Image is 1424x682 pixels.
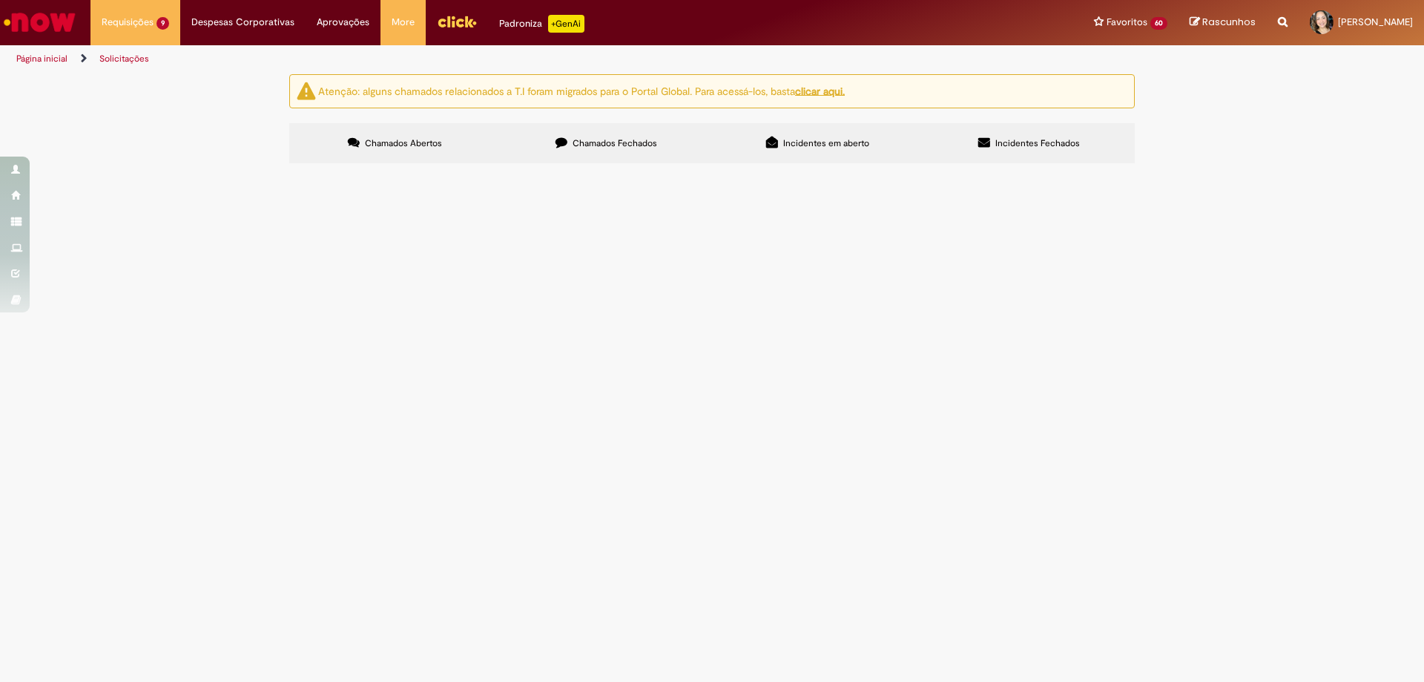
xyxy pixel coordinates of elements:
[1202,15,1256,29] span: Rascunhos
[783,137,869,149] span: Incidentes em aberto
[795,84,845,97] a: clicar aqui.
[392,15,415,30] span: More
[499,15,584,33] div: Padroniza
[11,45,938,73] ul: Trilhas de página
[156,17,169,30] span: 9
[437,10,477,33] img: click_logo_yellow_360x200.png
[318,84,845,97] ng-bind-html: Atenção: alguns chamados relacionados a T.I foram migrados para o Portal Global. Para acessá-los,...
[191,15,294,30] span: Despesas Corporativas
[102,15,154,30] span: Requisições
[1338,16,1413,28] span: [PERSON_NAME]
[548,15,584,33] p: +GenAi
[995,137,1080,149] span: Incidentes Fechados
[1107,15,1147,30] span: Favoritos
[99,53,149,65] a: Solicitações
[365,137,442,149] span: Chamados Abertos
[1190,16,1256,30] a: Rascunhos
[573,137,657,149] span: Chamados Fechados
[317,15,369,30] span: Aprovações
[16,53,67,65] a: Página inicial
[1150,17,1167,30] span: 60
[1,7,78,37] img: ServiceNow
